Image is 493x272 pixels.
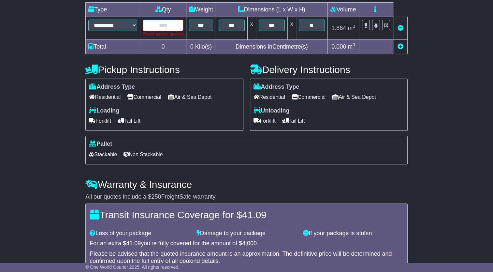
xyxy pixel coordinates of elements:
[89,92,121,102] span: Residential
[254,107,290,114] label: Unloading
[353,24,355,29] sup: 3
[332,92,376,102] span: Air & Sea Depot
[123,149,163,159] span: Non Stackable
[90,209,403,220] h4: Transit Insurance Coverage for $
[89,107,119,114] label: Loading
[140,39,186,54] td: 0
[86,2,140,17] td: Type
[89,116,111,126] span: Forklift
[331,25,346,31] span: 1.864
[90,250,403,264] div: Please be advised that the quoted insurance amount is an approximation. The definitive price will...
[186,39,216,54] td: Kilo(s)
[186,2,216,17] td: Weight
[348,43,355,50] span: m
[287,17,296,39] td: x
[250,64,408,75] h4: Delivery Instructions
[190,43,194,50] span: 0
[118,116,140,126] span: Tail Lift
[292,92,326,102] span: Commercial
[216,2,327,17] td: Dimensions (L x W x H)
[85,64,243,75] h4: Pickup Instructions
[353,42,355,47] sup: 3
[127,92,161,102] span: Commercial
[85,193,408,201] div: All our quotes include a $ FreightSafe warranty.
[242,240,257,247] span: 4,000
[85,264,180,270] span: © One World Courier 2025. All rights reserved.
[397,43,403,50] a: Add new item
[254,92,285,102] span: Residential
[89,149,117,159] span: Stackable
[89,141,112,148] label: Pallet
[397,25,403,31] a: Remove this item
[86,230,193,237] div: Loss of your package
[242,209,267,220] span: 41.09
[151,193,161,200] span: 250
[327,2,359,17] td: Volume
[126,240,141,247] span: 41.09
[193,230,300,237] div: Damage to your package
[140,2,186,17] td: Qty
[254,116,276,126] span: Forklift
[300,230,407,237] div: If your package is stolen
[348,25,355,31] span: m
[331,43,346,50] span: 0.000
[90,240,403,247] div: For an extra $ you're fully covered for the amount of $ .
[216,39,327,54] td: Dimensions in Centimetre(s)
[89,83,135,91] label: Address Type
[247,17,256,39] td: x
[86,39,140,54] td: Total
[168,92,212,102] span: Air & Sea Depot
[254,83,299,91] label: Address Type
[143,31,183,37] div: Please provide quantity
[282,116,305,126] span: Tail Lift
[85,179,408,190] h4: Warranty & Insurance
